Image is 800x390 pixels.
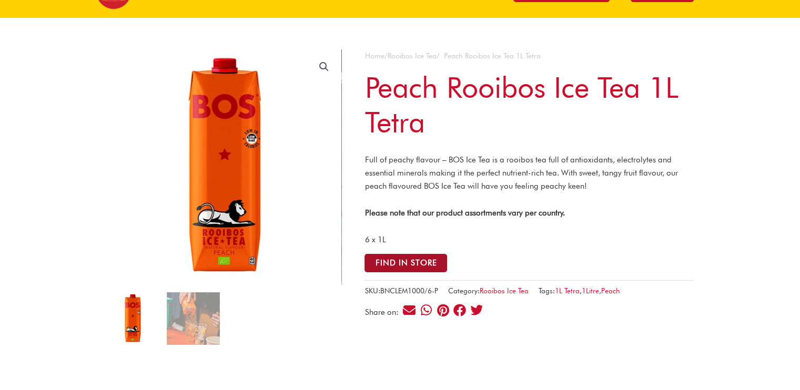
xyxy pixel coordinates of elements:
[364,254,447,272] button: Find in Store
[387,52,436,60] a: Rooibos Ice Tea
[538,284,620,297] span: Tags: , ,
[364,153,694,192] p: Full of peachy flavour – BOS Ice Tea is a rooibos tea full of antioxidants, electrolytes and esse...
[479,286,528,295] a: Rooibos Ice Tea
[453,303,467,317] div: Share on facebook
[364,208,564,218] strong: Please note that our product assortments vary per country.
[581,286,599,295] a: 1Litre
[402,303,417,317] div: Share on email
[419,303,433,317] div: Share on whatsapp
[436,303,450,317] div: Share on pinterest
[470,303,484,317] div: Share on twitter
[167,292,219,345] img: Peach_1
[315,57,333,76] a: View full-screen image gallery
[601,286,620,295] a: Peach
[106,292,159,345] img: Bos each Ice Tea 1L
[364,233,694,247] p: 6 x 1L
[380,286,438,295] span: BNCLEM1000/6-P
[554,286,579,295] a: 1L Tetra
[364,309,402,316] div: Share on:
[364,70,694,139] h1: Peach Rooibos Ice Tea 1L Tetra
[448,284,528,297] span: Category:
[364,52,384,60] a: Home
[364,49,694,63] nav: Breadcrumb
[364,284,438,297] span: SKU:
